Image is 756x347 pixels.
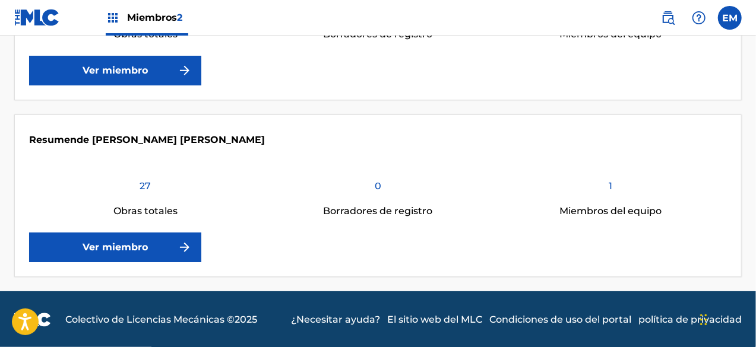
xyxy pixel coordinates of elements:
[235,314,257,325] font: 2025
[29,129,265,147] h4: Edwin Martínez Martínez
[387,313,482,327] a: El sitio web del MLC
[14,9,60,26] img: Logotipo del MLC
[656,6,680,30] a: Búsqueda pública
[29,233,201,262] a: Ver miembro
[29,56,201,85] a: Ver miembro
[140,180,151,192] font: 27
[77,134,265,145] font: de [PERSON_NAME] [PERSON_NAME]
[609,180,612,192] font: 1
[178,240,192,254] img: f7272a7cc735f4ea7f67.svg
[127,12,177,23] font: Miembros
[65,314,235,325] font: Colectivo de Licencias Mecánicas ©
[687,6,711,30] div: Ayuda
[692,11,706,25] img: ayuda
[489,313,631,327] a: Condiciones de uso del portal
[83,241,148,253] font: Ver miembro
[291,314,380,325] font: ¿Necesitar ayuda?
[375,180,381,192] font: 0
[14,313,51,327] img: logo
[638,313,742,327] a: política de privacidad
[700,302,707,338] div: Arrastrar
[718,6,742,30] div: Menú de usuario
[177,12,182,23] font: 2
[559,205,662,217] font: Miembros del equipo
[387,314,482,325] font: El sitio web del MLC
[489,314,631,325] font: Condiciones de uso del portal
[178,63,192,78] img: f7272a7cc735f4ea7f67.svg
[83,65,148,76] font: Ver miembro
[697,290,756,347] iframe: Widget de chat
[638,314,742,325] font: política de privacidad
[291,313,380,327] a: ¿Necesitar ayuda?
[29,134,77,145] font: Resumen
[661,11,675,25] img: buscar
[113,205,178,217] font: Obras totales
[106,11,120,25] img: Principales titulares de derechos
[324,205,433,217] font: Borradores de registro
